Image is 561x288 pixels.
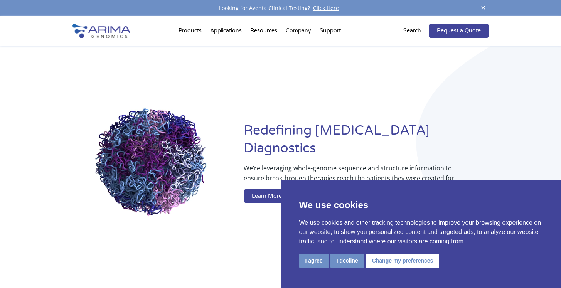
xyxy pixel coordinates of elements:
[299,198,543,212] p: We use cookies
[429,24,489,38] a: Request a Quote
[244,189,290,203] a: Learn More
[72,24,130,38] img: Arima-Genomics-logo
[244,122,489,163] h1: Redefining [MEDICAL_DATA] Diagnostics
[310,4,342,12] a: Click Here
[299,218,543,246] p: We use cookies and other tracking technologies to improve your browsing experience on our website...
[366,254,440,268] button: Change my preferences
[72,3,489,13] div: Looking for Aventa Clinical Testing?
[299,254,329,268] button: I agree
[330,254,364,268] button: I decline
[244,163,458,189] p: We’re leveraging whole-genome sequence and structure information to ensure breakthrough therapies...
[403,26,421,36] p: Search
